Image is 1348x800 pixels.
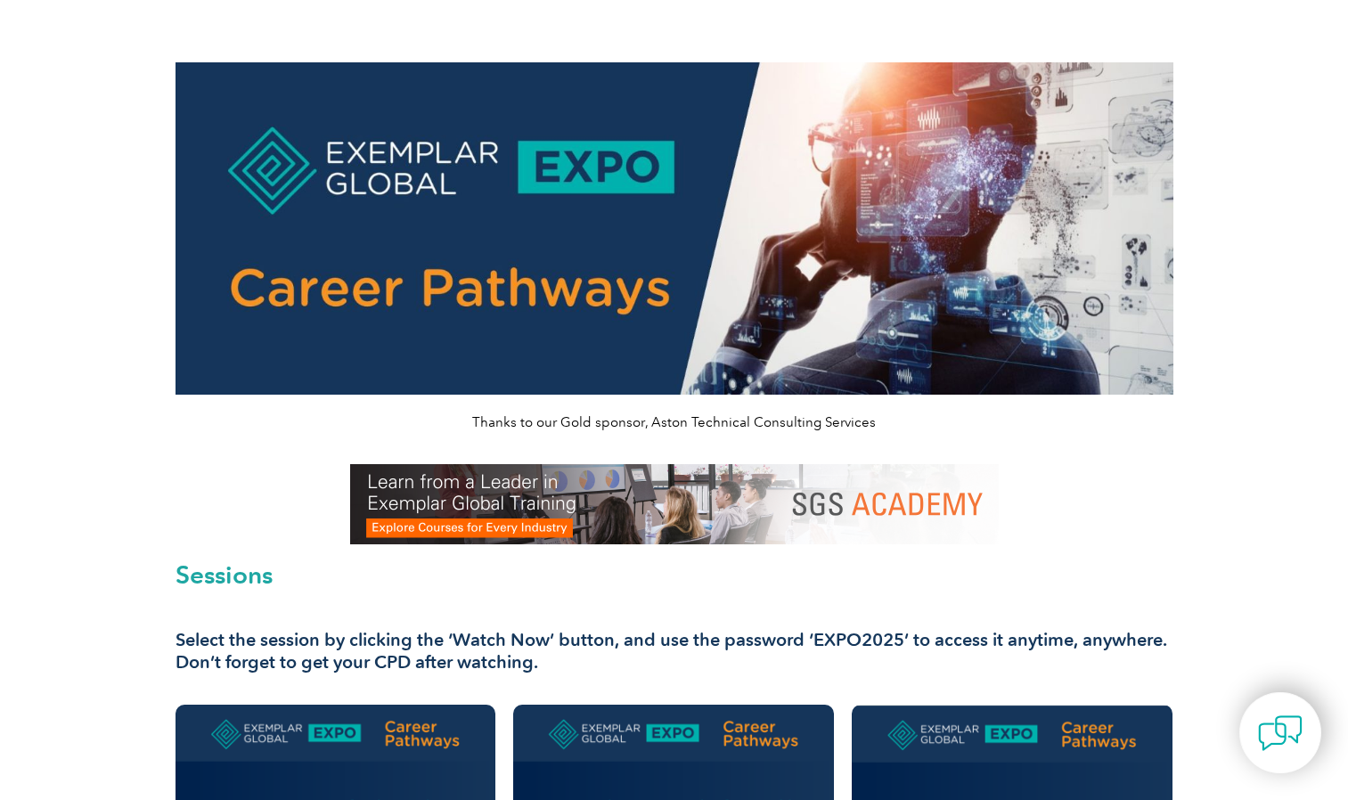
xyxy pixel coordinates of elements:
h3: Select the session by clicking the ‘Watch Now’ button, and use the password ‘EXPO2025’ to access ... [176,629,1173,673]
img: contact-chat.png [1258,711,1303,755]
img: SGS [350,464,999,544]
p: Thanks to our Gold sponsor, Aston Technical Consulting Services [176,412,1173,432]
img: career pathways [176,62,1173,395]
h2: Sessions [176,562,1173,587]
